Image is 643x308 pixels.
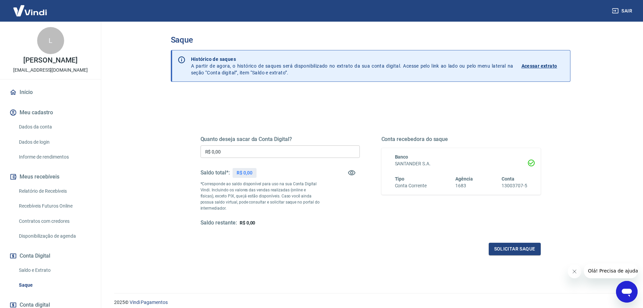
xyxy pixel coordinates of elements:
h6: Conta Corrente [395,182,427,189]
h3: Saque [171,35,570,45]
iframe: Mensagem da empresa [584,263,638,278]
button: Meus recebíveis [8,169,93,184]
a: Dados da conta [16,120,93,134]
span: Banco [395,154,408,160]
span: Agência [455,176,473,182]
p: 2025 © [114,299,627,306]
a: Saldo e Extrato [16,263,93,277]
h5: Conta recebedora do saque [381,136,541,143]
span: R$ 0,00 [240,220,256,226]
a: Início [8,85,93,100]
button: Conta Digital [8,248,93,263]
button: Solicitar saque [489,243,541,255]
a: Saque [16,278,93,292]
p: *Corresponde ao saldo disponível para uso na sua Conta Digital Vindi. Incluindo os valores das ve... [200,181,320,211]
button: Meu cadastro [8,105,93,120]
a: Dados de login [16,135,93,149]
h6: 13003707-5 [502,182,527,189]
a: Disponibilização de agenda [16,229,93,243]
h5: Saldo restante: [200,219,237,227]
div: L [37,27,64,54]
h6: 1683 [455,182,473,189]
h5: Saldo total*: [200,169,230,176]
a: Contratos com credores [16,214,93,228]
p: [PERSON_NAME] [23,57,77,64]
p: R$ 0,00 [237,169,252,176]
span: Tipo [395,176,405,182]
a: Informe de rendimentos [16,150,93,164]
p: A partir de agora, o histórico de saques será disponibilizado no extrato da sua conta digital. Ac... [191,56,513,76]
a: Relatório de Recebíveis [16,184,93,198]
span: Olá! Precisa de ajuda? [4,5,57,10]
a: Acessar extrato [521,56,565,76]
h5: Quanto deseja sacar da Conta Digital? [200,136,360,143]
a: Recebíveis Futuros Online [16,199,93,213]
p: [EMAIL_ADDRESS][DOMAIN_NAME] [13,67,88,74]
a: Vindi Pagamentos [130,300,168,305]
p: Acessar extrato [521,63,557,69]
iframe: Botão para abrir a janela de mensagens [616,281,638,303]
span: Conta [502,176,514,182]
p: Histórico de saques [191,56,513,63]
iframe: Fechar mensagem [568,265,581,278]
img: Vindi [8,0,52,21]
button: Sair [611,5,635,17]
h6: SANTANDER S.A. [395,160,527,167]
